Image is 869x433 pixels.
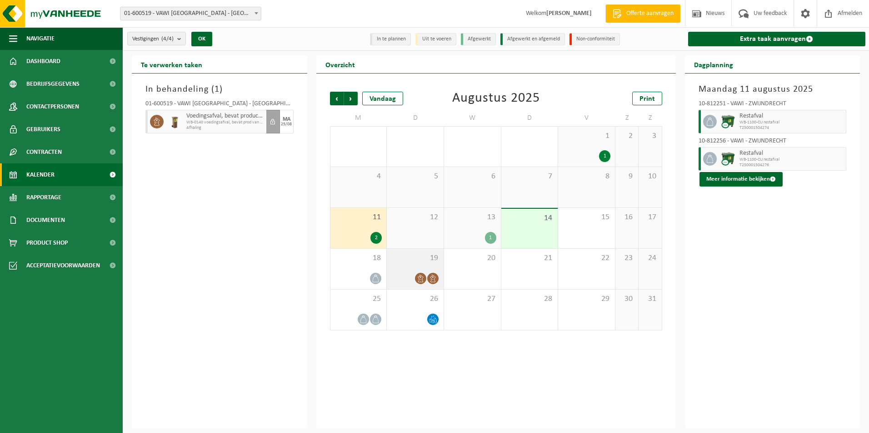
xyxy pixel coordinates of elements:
span: 20 [449,253,496,263]
span: 4 [335,172,382,182]
a: Print [632,92,662,105]
span: Acceptatievoorwaarden [26,254,100,277]
span: Rapportage [26,186,61,209]
div: 1 [599,150,610,162]
span: Bedrijfsgegevens [26,73,80,95]
span: 11 [335,212,382,222]
a: Extra taak aanvragen [688,32,866,46]
span: 6 [449,172,496,182]
div: MA [283,117,290,122]
div: Augustus 2025 [452,92,540,105]
span: 3 [643,131,657,141]
span: Vorige [330,92,344,105]
h3: In behandeling ( ) [145,83,294,96]
div: 1 [485,232,496,244]
span: 2 [620,131,634,141]
td: Z [615,110,639,126]
span: Product Shop [26,231,68,254]
td: W [444,110,501,126]
span: 16 [620,212,634,222]
span: Restafval [739,150,844,157]
span: 19 [391,253,439,263]
span: 9 [620,172,634,182]
span: Contactpersonen [26,95,79,118]
span: 27 [449,294,496,304]
td: D [501,110,559,126]
td: M [330,110,387,126]
span: 21 [506,253,554,263]
span: 17 [643,212,657,222]
span: Kalender [26,163,55,186]
span: 8 [563,172,610,182]
span: 24 [643,253,657,263]
img: WB-1100-CU [721,115,735,128]
span: 14 [506,213,554,223]
span: 15 [563,212,610,222]
span: Contracten [26,141,62,163]
span: 25 [335,294,382,304]
span: Afhaling [186,125,264,131]
button: Vestigingen(4/4) [127,32,186,45]
span: Print [639,95,655,103]
div: Vandaag [362,92,403,105]
td: V [558,110,615,126]
span: 23 [620,253,634,263]
span: Dashboard [26,50,60,73]
h2: Overzicht [316,55,364,73]
img: WB-1100-CU [721,152,735,166]
div: 10-812256 - VAWI - ZWIJNDRECHT [699,138,847,147]
li: Uit te voeren [415,33,456,45]
div: 2 [370,232,382,244]
button: Meer informatie bekijken [699,172,783,187]
span: 1 [563,131,610,141]
h2: Dagplanning [685,55,742,73]
td: D [387,110,444,126]
li: Afgewerkt [461,33,496,45]
span: 30 [620,294,634,304]
img: WB-0140-HPE-BN-01 [168,115,182,128]
span: Navigatie [26,27,55,50]
span: Gebruikers [26,118,60,141]
div: 10-812251 - VAWI - ZWIJNDRECHT [699,101,847,110]
div: 01-600519 - VAWI [GEOGRAPHIC_DATA] - [GEOGRAPHIC_DATA] [145,101,294,110]
span: Restafval [739,113,844,120]
span: 18 [335,253,382,263]
span: Documenten [26,209,65,231]
span: 7 [506,172,554,182]
li: Non-conformiteit [569,33,620,45]
span: 1 [215,85,220,94]
span: 22 [563,253,610,263]
td: Z [639,110,662,126]
span: 5 [391,172,439,182]
span: Volgende [344,92,358,105]
span: 01-600519 - VAWI NV - ANTWERPEN [120,7,261,20]
span: WB-0140 voedingsafval, bevat prod van dierl oorsprong, onve [186,120,264,125]
span: T250001504274 [739,125,844,131]
span: 13 [449,212,496,222]
span: 12 [391,212,439,222]
span: WB-1100-CU restafval [739,157,844,162]
a: Offerte aanvragen [605,5,680,23]
h2: Te verwerken taken [132,55,211,73]
span: WB-1100-CU restafval [739,120,844,125]
span: Offerte aanvragen [624,9,676,18]
span: 26 [391,294,439,304]
strong: [PERSON_NAME] [546,10,592,17]
div: 25/08 [281,122,292,127]
span: 28 [506,294,554,304]
li: Afgewerkt en afgemeld [500,33,565,45]
span: Voedingsafval, bevat producten van dierlijke oorsprong, onverpakt, categorie 3 [186,113,264,120]
span: 10 [643,172,657,182]
span: 29 [563,294,610,304]
h3: Maandag 11 augustus 2025 [699,83,847,96]
span: T250001504276 [739,162,844,168]
count: (4/4) [161,36,174,42]
span: 31 [643,294,657,304]
button: OK [191,32,212,46]
span: Vestigingen [132,32,174,46]
li: In te plannen [370,33,411,45]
